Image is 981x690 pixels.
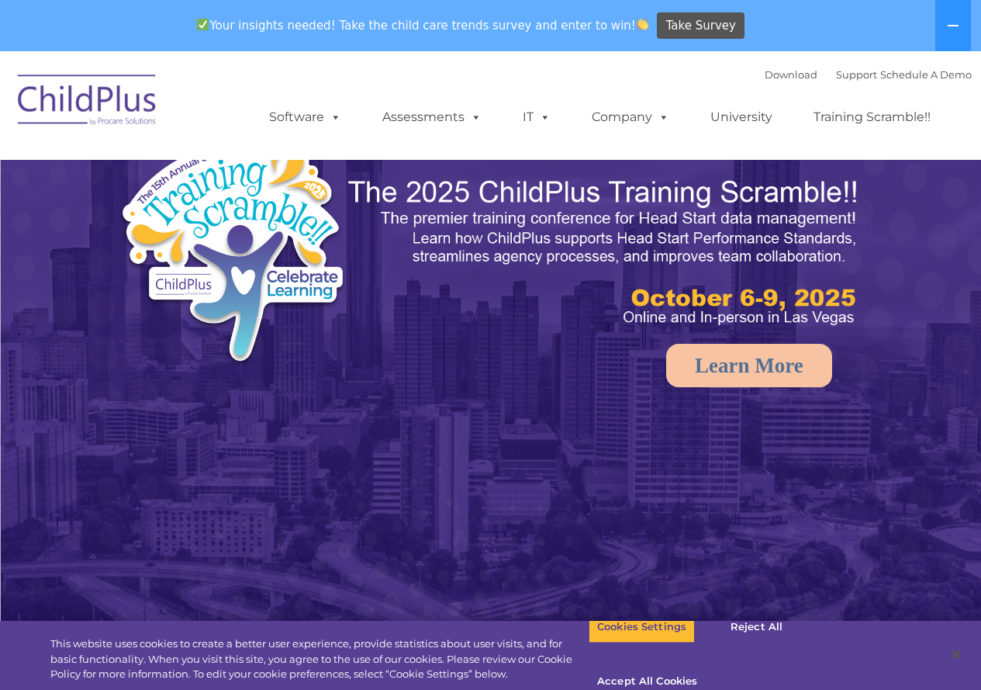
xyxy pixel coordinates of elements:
[939,637,973,671] button: Close
[798,102,946,133] a: Training Scramble!!
[765,68,817,81] a: Download
[507,102,566,133] a: IT
[666,12,736,40] span: Take Survey
[657,12,744,40] a: Take Survey
[254,102,357,133] a: Software
[666,344,832,387] a: Learn More
[216,166,282,178] span: Phone number
[765,68,972,81] font: |
[708,611,805,643] button: Reject All
[10,64,165,141] img: ChildPlus by Procare Solutions
[589,611,695,643] button: Cookies Settings
[836,68,877,81] a: Support
[576,102,685,133] a: Company
[367,102,497,133] a: Assessments
[50,636,589,682] div: This website uses cookies to create a better user experience, provide statistics about user visit...
[197,19,209,30] img: ✅
[216,102,263,114] span: Last name
[880,68,972,81] a: Schedule A Demo
[191,10,655,40] span: Your insights needed! Take the child care trends survey and enter to win!
[695,102,788,133] a: University
[637,19,648,30] img: 👏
